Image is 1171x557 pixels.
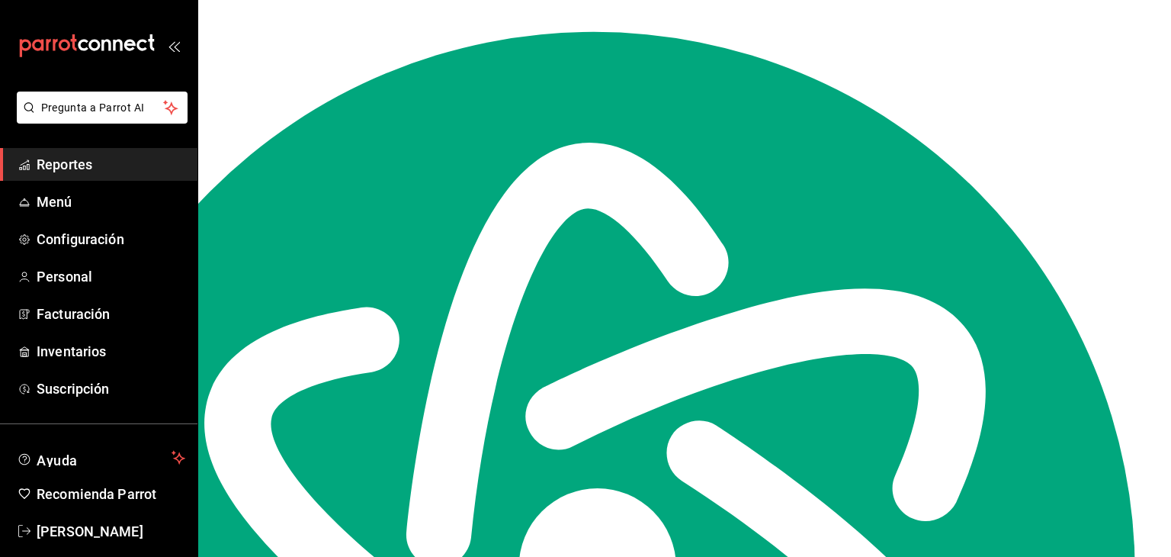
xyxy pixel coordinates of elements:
span: Ayuda [37,449,165,467]
button: open_drawer_menu [168,40,180,52]
span: Facturación [37,304,185,324]
span: Pregunta a Parrot AI [41,100,164,116]
span: Recomienda Parrot [37,484,185,504]
span: Configuración [37,229,185,250]
span: Reportes [37,154,185,175]
span: [PERSON_NAME] [37,521,185,542]
span: Inventarios [37,341,185,362]
span: Personal [37,266,185,287]
span: Menú [37,192,185,212]
button: Pregunta a Parrot AI [17,92,188,124]
a: Pregunta a Parrot AI [11,111,188,127]
span: Suscripción [37,378,185,399]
